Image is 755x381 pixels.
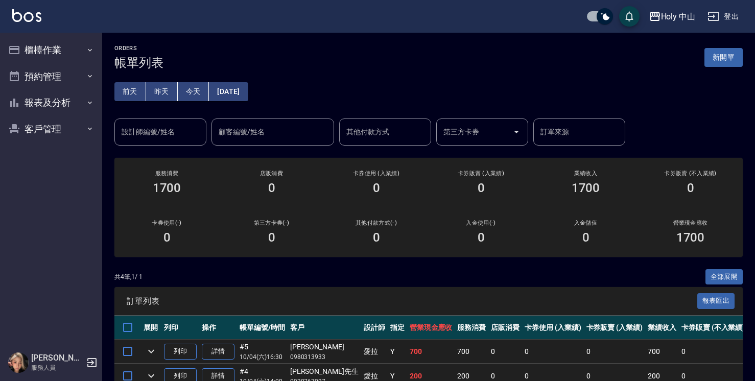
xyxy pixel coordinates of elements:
h3: 0 [163,230,171,245]
button: Open [508,124,525,140]
h3: 0 [478,181,485,195]
h2: ORDERS [114,45,163,52]
button: 列印 [164,344,197,360]
img: Logo [12,9,41,22]
h2: 卡券販賣 (不入業績) [650,170,730,177]
a: 詳情 [202,344,234,360]
th: 營業現金應收 [407,316,455,340]
h3: 0 [373,230,380,245]
button: expand row [144,344,159,359]
button: 昨天 [146,82,178,101]
td: 0 [488,340,522,364]
button: 今天 [178,82,209,101]
button: 預約管理 [4,63,98,90]
h2: 其他付款方式(-) [336,220,416,226]
button: Holy 中山 [645,6,700,27]
th: 操作 [199,316,237,340]
div: [PERSON_NAME]先生 [290,366,359,377]
p: 0980313933 [290,352,359,362]
button: 櫃檯作業 [4,37,98,63]
td: 0 [584,340,646,364]
a: 新開單 [704,52,743,62]
h2: 業績收入 [546,170,626,177]
th: 展開 [141,316,161,340]
h3: 0 [582,230,589,245]
h3: 0 [373,181,380,195]
button: 報表及分析 [4,89,98,116]
th: 服務消費 [455,316,488,340]
h3: 0 [268,181,275,195]
h3: 1700 [572,181,600,195]
th: 帳單編號/時間 [237,316,288,340]
button: 客戶管理 [4,116,98,142]
th: 卡券使用 (入業績) [522,316,584,340]
td: 0 [679,340,747,364]
button: save [619,6,640,27]
td: 700 [645,340,679,364]
h5: [PERSON_NAME] [31,353,83,363]
h3: 0 [268,230,275,245]
h3: 帳單列表 [114,56,163,70]
td: 700 [407,340,455,364]
button: 前天 [114,82,146,101]
h2: 營業現金應收 [650,220,730,226]
td: 愛拉 [361,340,388,364]
button: 全部展開 [705,269,743,285]
h3: 服務消費 [127,170,207,177]
span: 訂單列表 [127,296,697,306]
th: 卡券販賣 (不入業績) [679,316,747,340]
h3: 0 [478,230,485,245]
h3: 1700 [153,181,181,195]
h2: 卡券使用(-) [127,220,207,226]
th: 卡券販賣 (入業績) [584,316,646,340]
th: 業績收入 [645,316,679,340]
button: 新開單 [704,48,743,67]
td: 0 [522,340,584,364]
h2: 卡券販賣 (入業績) [441,170,521,177]
div: [PERSON_NAME] [290,342,359,352]
button: 報表匯出 [697,293,735,309]
th: 列印 [161,316,199,340]
th: 設計師 [361,316,388,340]
p: 共 4 筆, 1 / 1 [114,272,143,281]
button: 登出 [703,7,743,26]
a: 報表匯出 [697,296,735,305]
td: 700 [455,340,488,364]
th: 指定 [388,316,407,340]
td: #5 [237,340,288,364]
img: Person [8,352,29,373]
td: Y [388,340,407,364]
h2: 卡券使用 (入業績) [336,170,416,177]
p: 服務人員 [31,363,83,372]
button: [DATE] [209,82,248,101]
h2: 店販消費 [231,170,312,177]
th: 店販消費 [488,316,522,340]
h2: 第三方卡券(-) [231,220,312,226]
p: 10/04 (六) 16:30 [240,352,285,362]
th: 客戶 [288,316,361,340]
h2: 入金使用(-) [441,220,521,226]
div: Holy 中山 [661,10,696,23]
h3: 0 [687,181,694,195]
h2: 入金儲值 [546,220,626,226]
h3: 1700 [676,230,705,245]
